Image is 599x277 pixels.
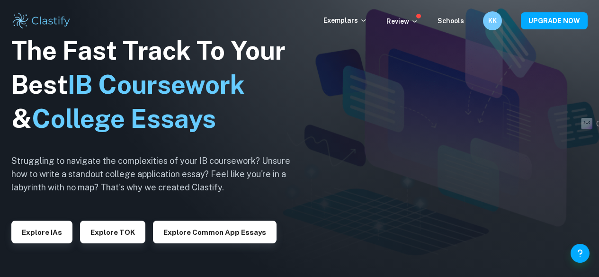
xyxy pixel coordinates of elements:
[80,227,145,236] a: Explore TOK
[32,104,216,134] span: College Essays
[487,16,498,26] h6: KK
[438,17,464,25] a: Schools
[571,244,590,263] button: Help and Feedback
[153,227,277,236] a: Explore Common App essays
[80,221,145,243] button: Explore TOK
[11,11,72,30] img: Clastify logo
[153,221,277,243] button: Explore Common App essays
[11,221,72,243] button: Explore IAs
[483,11,502,30] button: KK
[323,15,367,26] p: Exemplars
[386,16,419,27] p: Review
[11,154,305,194] h6: Struggling to navigate the complexities of your IB coursework? Unsure how to write a standout col...
[11,34,305,136] h1: The Fast Track To Your Best &
[521,12,588,29] button: UPGRADE NOW
[11,227,72,236] a: Explore IAs
[68,70,245,99] span: IB Coursework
